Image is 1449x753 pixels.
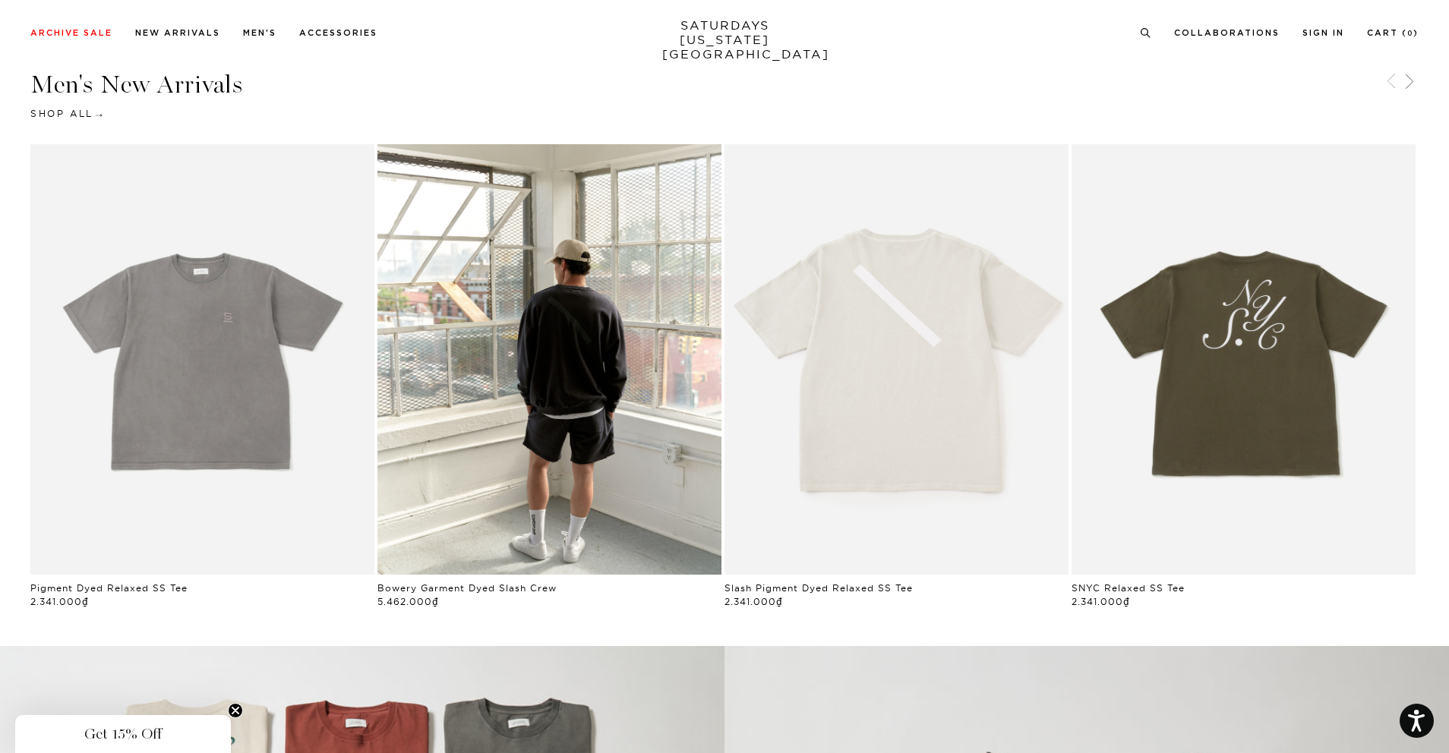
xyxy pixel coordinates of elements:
[30,582,188,594] a: Pigment Dyed Relaxed SS Tee
[30,29,112,37] a: Archive Sale
[299,29,377,37] a: Accessories
[1072,582,1185,594] a: SNYC Relaxed SS Tee
[228,703,243,718] button: Close teaser
[30,596,89,607] span: 2.341.000₫
[84,725,162,743] span: Get 15% Off
[135,29,220,37] a: New Arrivals
[377,582,557,594] a: Bowery Garment Dyed Slash Crew
[377,596,439,607] span: 5.462.000₫
[15,715,231,753] div: Get 15% OffClose teaser
[724,582,913,594] a: Slash Pigment Dyed Relaxed SS Tee
[724,596,783,607] span: 2.341.000₫
[1174,29,1280,37] a: Collaborations
[1367,29,1419,37] a: Cart (0)
[1407,30,1413,37] small: 0
[243,29,276,37] a: Men's
[30,72,1419,97] h3: Men's New Arrivals
[1072,596,1130,607] span: 2.341.000₫
[662,18,788,61] a: SATURDAYS[US_STATE][GEOGRAPHIC_DATA]
[1302,29,1344,37] a: Sign In
[30,108,100,119] a: Shop All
